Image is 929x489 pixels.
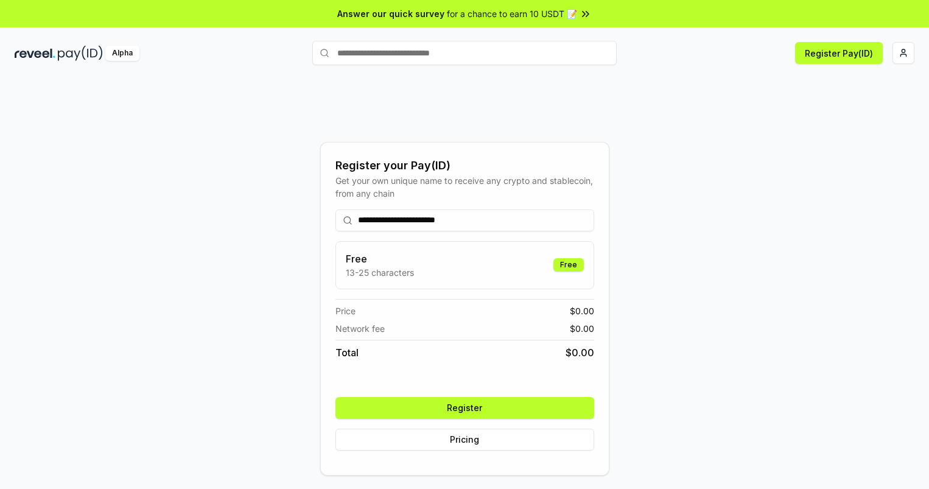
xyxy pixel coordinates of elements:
[553,258,584,272] div: Free
[15,46,55,61] img: reveel_dark
[570,304,594,317] span: $ 0.00
[335,157,594,174] div: Register your Pay(ID)
[335,345,359,360] span: Total
[346,266,414,279] p: 13-25 characters
[335,174,594,200] div: Get your own unique name to receive any crypto and stablecoin, from any chain
[335,429,594,451] button: Pricing
[795,42,883,64] button: Register Pay(ID)
[335,322,385,335] span: Network fee
[570,322,594,335] span: $ 0.00
[346,252,414,266] h3: Free
[335,304,356,317] span: Price
[337,7,444,20] span: Answer our quick survey
[105,46,139,61] div: Alpha
[335,397,594,419] button: Register
[58,46,103,61] img: pay_id
[566,345,594,360] span: $ 0.00
[447,7,577,20] span: for a chance to earn 10 USDT 📝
